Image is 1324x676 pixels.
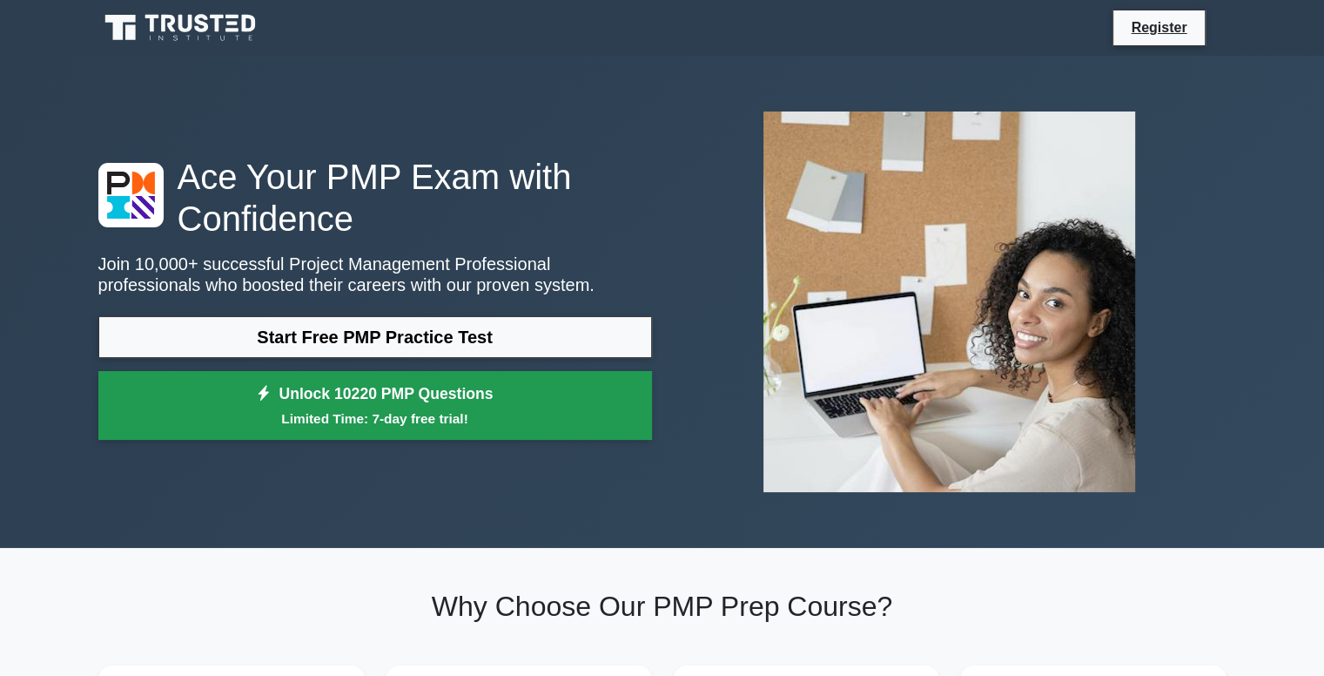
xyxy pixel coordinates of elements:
[98,371,652,441] a: Unlock 10220 PMP QuestionsLimited Time: 7-day free trial!
[120,409,630,429] small: Limited Time: 7-day free trial!
[98,156,652,240] h1: Ace Your PMP Exam with Confidence
[98,253,652,295] p: Join 10,000+ successful Project Management Professional professionals who boosted their careers w...
[98,590,1227,623] h2: Why Choose Our PMP Prep Course?
[1120,17,1197,38] a: Register
[98,316,652,358] a: Start Free PMP Practice Test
